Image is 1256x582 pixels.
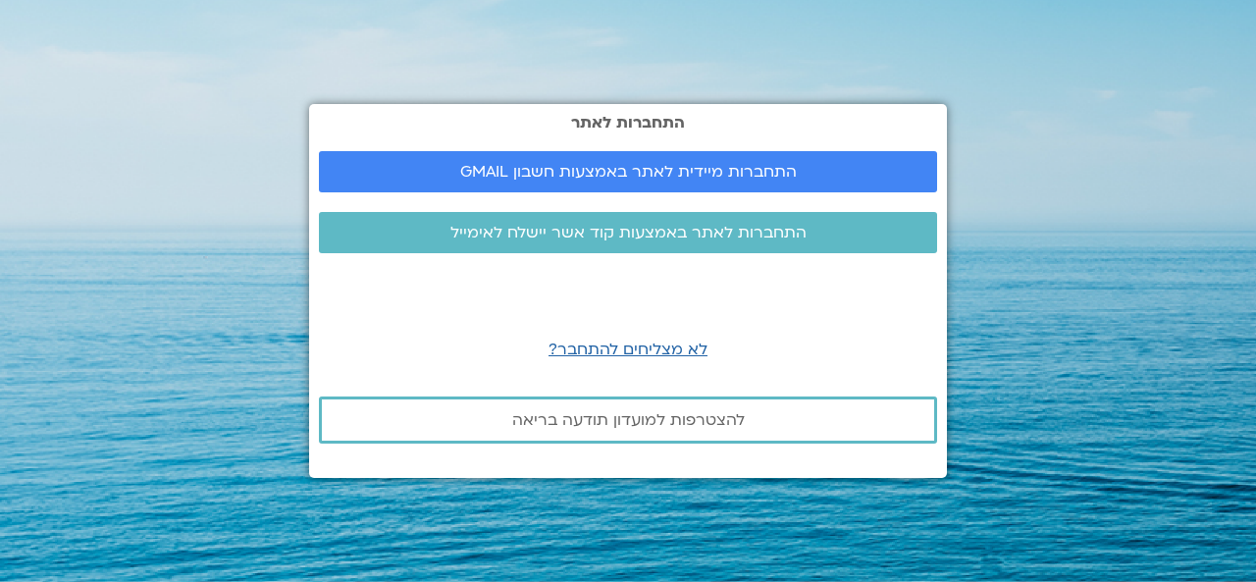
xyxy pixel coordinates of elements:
[512,411,745,429] span: להצטרפות למועדון תודעה בריאה
[319,397,937,444] a: להצטרפות למועדון תודעה בריאה
[549,339,707,360] a: לא מצליחים להתחבר?
[319,151,937,192] a: התחברות מיידית לאתר באמצעות חשבון GMAIL
[319,212,937,253] a: התחברות לאתר באמצעות קוד אשר יישלח לאימייל
[450,224,807,241] span: התחברות לאתר באמצעות קוד אשר יישלח לאימייל
[460,163,797,181] span: התחברות מיידית לאתר באמצעות חשבון GMAIL
[319,114,937,132] h2: התחברות לאתר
